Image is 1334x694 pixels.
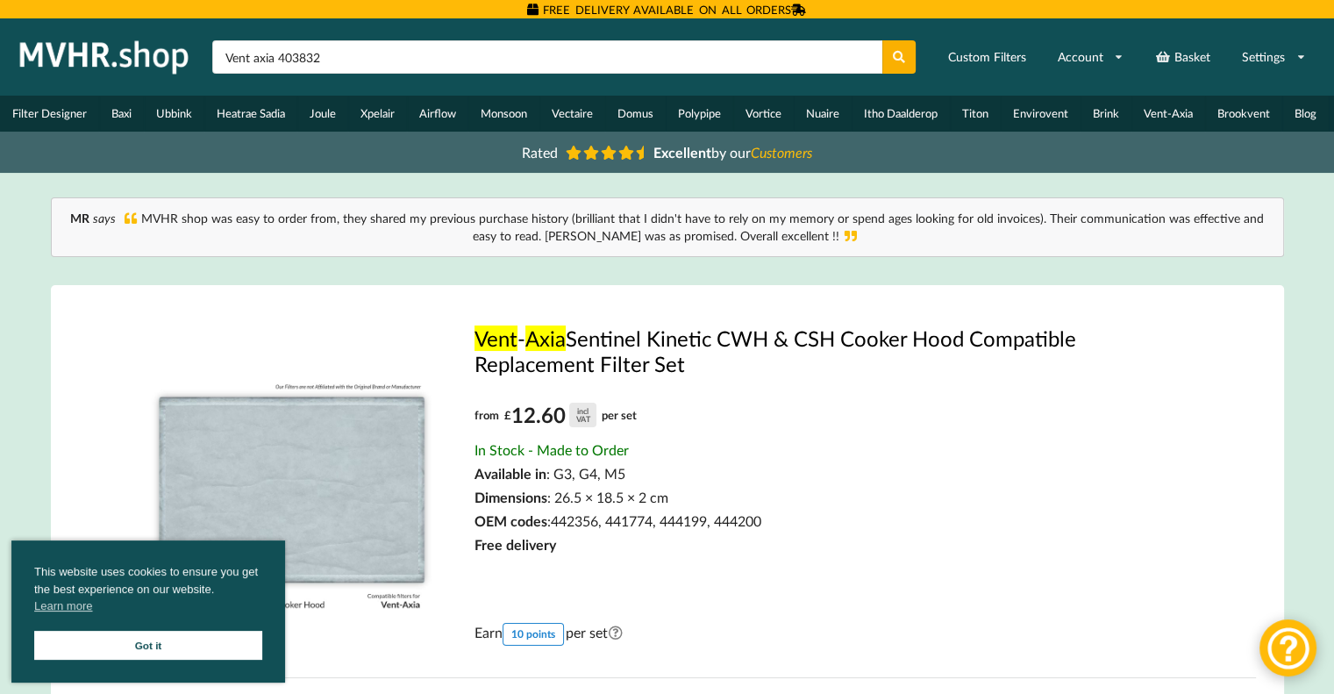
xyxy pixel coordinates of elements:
span: Dimensions [474,489,547,505]
span: Earn per set [474,623,627,646]
b: MR [70,211,89,225]
span: per set [602,408,637,422]
mark: Vent [474,326,517,351]
a: Itho Daalderop [852,96,950,132]
img: mvhr.shop.png [12,35,196,79]
a: cookies - Learn more [34,597,92,615]
span: from [474,408,499,422]
input: Search product name or part number... [212,40,882,74]
a: Envirovent [1001,96,1081,132]
a: Basket [1144,41,1222,73]
a: Rated Excellentby ourCustomers [510,138,825,167]
div: 10 points [503,623,564,646]
div: Free delivery [474,536,1202,553]
div: incl [577,407,589,415]
a: Polypipe [666,96,733,132]
a: Joule [297,96,348,132]
div: VAT [576,415,590,423]
b: Excellent [653,144,711,161]
div: In Stock - Made to Order [474,441,1202,458]
div: MVHR shop was easy to order from, they shared my previous purchase history (brilliant that I didn... [69,210,1266,245]
a: Settings [1231,41,1317,73]
span: Rated [522,144,558,161]
a: Account [1045,41,1135,73]
a: Custom Filters [936,41,1037,73]
a: Ubbink [144,96,204,132]
a: Brookvent [1205,96,1282,132]
i: says [93,211,116,225]
a: Domus [605,96,666,132]
a: Baxi [99,96,144,132]
span: This website uses cookies to ensure you get the best experience on our website. [34,563,262,619]
a: Vent-Axia [1131,96,1205,132]
span: OEM codes [474,512,547,529]
a: Vent-AxiaSentinel Kinetic CWH & CSH Cooker Hood Compatible Replacement Filter Set [474,326,1202,376]
div: : [474,512,1202,529]
div: : G3, G4, M5 [474,465,1202,482]
div: 12.60 [504,402,596,429]
mark: Axia [525,326,566,351]
a: Monsoon [468,96,539,132]
a: Xpelair [348,96,407,132]
div: cookieconsent [11,540,285,683]
a: Vectaire [539,96,605,132]
a: Nuaire [794,96,852,132]
a: Got it cookie [34,631,262,660]
span: 442356, 441774, 444199, 444200 [551,512,761,529]
i: Customers [751,144,812,161]
a: Vortice [733,96,794,132]
div: : 26.5 × 18.5 × 2 cm [474,489,1202,505]
a: Heatrae Sadia [204,96,297,132]
a: Blog [1282,96,1329,132]
span: by our [653,144,812,161]
a: Titon [950,96,1001,132]
a: Brink [1081,96,1131,132]
span: Available in [474,465,546,482]
span: £ [504,402,511,429]
a: Airflow [407,96,468,132]
img: Vent_Axia_Sentinel_Kinetic_CWH___CSH_Cooker_Hood_.jpg [133,326,450,642]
